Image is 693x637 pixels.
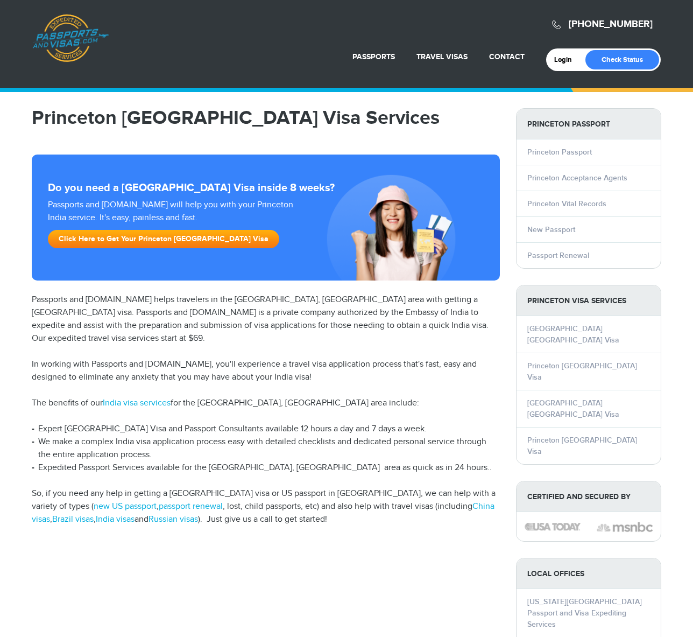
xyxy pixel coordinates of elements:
img: image description [597,521,653,534]
strong: Certified and Secured by [517,481,661,512]
a: [GEOGRAPHIC_DATA] [GEOGRAPHIC_DATA] Visa [527,398,619,419]
p: In working with Passports and [DOMAIN_NAME], you'll experience a travel visa application process ... [32,358,500,384]
li: We make a complex India visa application process easy with detailed checklists and dedicated pers... [32,436,500,461]
a: Check Status [585,50,659,69]
a: new US passport [94,501,157,512]
div: Passports and [DOMAIN_NAME] will help you with your Princeton India service. It's easy, painless ... [44,199,303,254]
a: Click Here to Get Your Princeton [GEOGRAPHIC_DATA] Visa [48,230,279,248]
a: Travel Visas [416,52,468,61]
p: The benefits of our for the [GEOGRAPHIC_DATA], [GEOGRAPHIC_DATA] area include: [32,397,500,410]
strong: Princeton Visa Services [517,285,661,316]
li: Expedited Passport Services available for the [GEOGRAPHIC_DATA], [GEOGRAPHIC_DATA] area as quick ... [32,461,500,474]
a: Passport Renewal [527,251,589,260]
a: Brazil visas [52,514,94,524]
a: [PHONE_NUMBER] [569,18,653,30]
li: Expert [GEOGRAPHIC_DATA] Visa and Passport Consultants available 12 hours a day and 7 days a week. [32,423,500,436]
a: Passports & [DOMAIN_NAME] [32,14,109,62]
p: Passports and [DOMAIN_NAME] helps travelers in the [GEOGRAPHIC_DATA], [GEOGRAPHIC_DATA] area with... [32,293,500,345]
strong: Princeton Passport [517,109,661,139]
a: Princeton Passport [527,148,592,157]
a: [US_STATE][GEOGRAPHIC_DATA] Passport and Visa Expediting Services [527,597,642,629]
strong: LOCAL OFFICES [517,558,661,589]
a: India visa services [103,398,171,408]
a: Passports [352,52,395,61]
a: Princeton Acceptance Agents [527,173,627,183]
p: So, if you need any help in getting a [GEOGRAPHIC_DATA] visa or US passport in [GEOGRAPHIC_DATA],... [32,487,500,526]
a: Princeton Vital Records [527,199,606,208]
img: image description [525,523,581,530]
a: Princeton [GEOGRAPHIC_DATA] Visa [527,436,637,456]
a: passport renewal [159,501,223,512]
a: Contact [489,52,525,61]
a: Russian visas [148,514,198,524]
a: New Passport [527,225,575,234]
a: [GEOGRAPHIC_DATA] [GEOGRAPHIC_DATA] Visa [527,324,619,345]
strong: Do you need a [GEOGRAPHIC_DATA] Visa inside 8 weeks? [48,181,484,194]
a: China visas [32,501,494,524]
h1: Princeton [GEOGRAPHIC_DATA] Visa Services [32,108,500,128]
a: Princeton [GEOGRAPHIC_DATA] Visa [527,361,637,382]
a: Login [554,55,579,64]
a: India visas [96,514,135,524]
